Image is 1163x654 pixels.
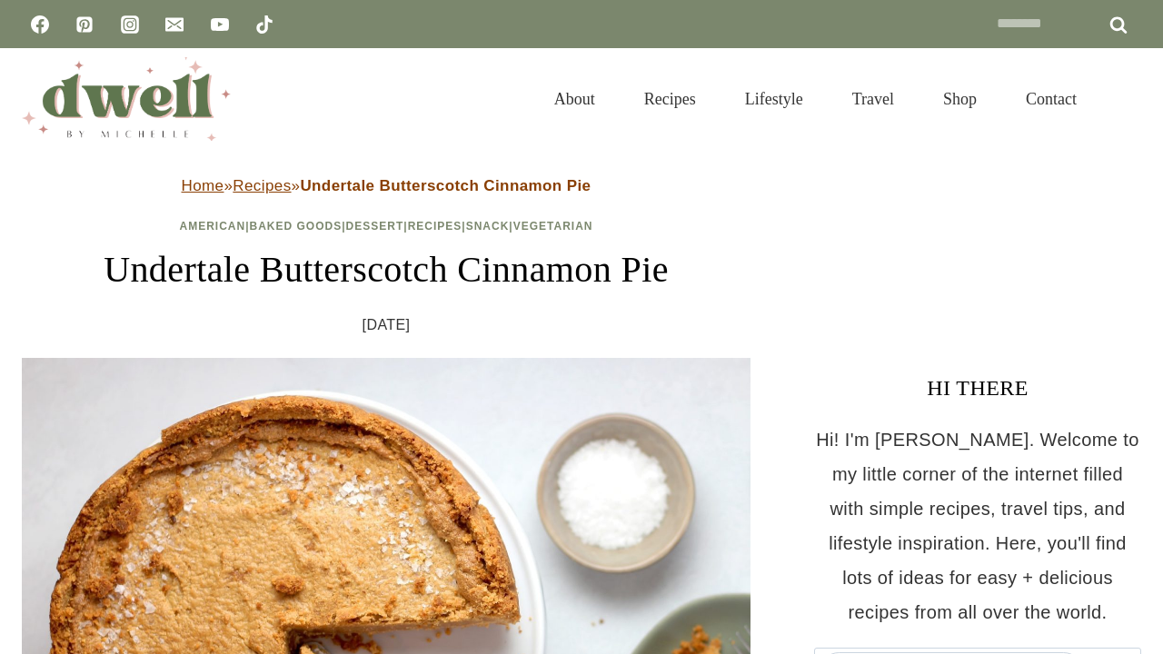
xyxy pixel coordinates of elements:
a: Home [182,177,224,194]
nav: Primary Navigation [530,67,1101,131]
p: Hi! I'm [PERSON_NAME]. Welcome to my little corner of the internet filled with simple recipes, tr... [814,422,1141,629]
a: Dessert [346,220,404,233]
button: View Search Form [1110,84,1141,114]
a: Shop [919,67,1001,131]
a: Pinterest [66,6,103,43]
a: Facebook [22,6,58,43]
span: » » [182,177,591,194]
a: American [180,220,246,233]
a: Travel [828,67,919,131]
h1: Undertale Butterscotch Cinnamon Pie [22,243,750,297]
span: | | | | | [180,220,593,233]
a: Recipes [620,67,721,131]
h3: HI THERE [814,372,1141,404]
a: Instagram [112,6,148,43]
a: Recipes [408,220,462,233]
a: Email [156,6,193,43]
a: Snack [466,220,510,233]
a: About [530,67,620,131]
a: TikTok [246,6,283,43]
a: YouTube [202,6,238,43]
a: Contact [1001,67,1101,131]
a: Lifestyle [721,67,828,131]
time: [DATE] [363,312,411,339]
strong: Undertale Butterscotch Cinnamon Pie [300,177,591,194]
img: DWELL by michelle [22,57,231,141]
a: Baked Goods [250,220,343,233]
a: Vegetarian [513,220,593,233]
a: Recipes [233,177,291,194]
